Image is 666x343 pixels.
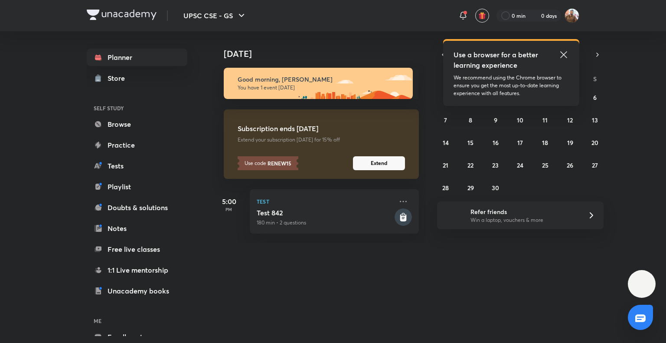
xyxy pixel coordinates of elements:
[563,135,577,149] button: September 19, 2025
[592,161,598,169] abbr: September 27, 2025
[475,9,489,23] button: avatar
[478,12,486,20] img: avatar
[87,69,187,87] a: Store
[238,156,298,170] p: Use code
[517,116,523,124] abbr: September 10, 2025
[538,158,552,172] button: September 25, 2025
[637,279,647,289] img: ttu
[443,161,448,169] abbr: September 21, 2025
[588,158,602,172] button: September 27, 2025
[87,313,187,328] h6: ME
[542,161,548,169] abbr: September 25, 2025
[513,158,527,172] button: September 24, 2025
[531,11,539,20] img: streak
[87,10,157,22] a: Company Logo
[467,184,474,192] abbr: September 29, 2025
[470,207,577,216] h6: Refer friends
[257,196,393,207] p: Test
[593,93,597,102] abbr: September 6, 2025
[87,136,187,154] a: Practice
[470,216,577,224] p: Win a laptop, vouchers & more
[442,184,449,192] abbr: September 28, 2025
[592,116,598,124] abbr: September 13, 2025
[542,116,548,124] abbr: September 11, 2025
[567,161,573,169] abbr: September 26, 2025
[87,115,187,133] a: Browse
[87,101,187,115] h6: SELF STUDY
[87,220,187,237] a: Notes
[178,7,252,24] button: UPSC CSE - GS
[489,113,503,127] button: September 9, 2025
[464,181,477,195] button: September 29, 2025
[454,49,540,70] h5: Use a browser for a better learning experience
[513,113,527,127] button: September 10, 2025
[87,199,187,216] a: Doubts & solutions
[212,196,246,207] h5: 5:00
[87,241,187,258] a: Free live classes
[439,181,453,195] button: September 28, 2025
[492,184,499,192] abbr: September 30, 2025
[238,124,370,133] h5: Subscription ends [DATE]
[517,161,523,169] abbr: September 24, 2025
[538,113,552,127] button: September 11, 2025
[494,116,497,124] abbr: September 9, 2025
[588,90,602,104] button: September 6, 2025
[538,135,552,149] button: September 18, 2025
[439,113,453,127] button: September 7, 2025
[493,139,499,147] abbr: September 16, 2025
[542,139,548,147] abbr: September 18, 2025
[469,116,472,124] abbr: September 8, 2025
[238,84,405,91] p: You have 1 event [DATE]
[353,156,405,170] button: Extend
[443,139,449,147] abbr: September 14, 2025
[224,68,413,99] img: morning
[492,161,499,169] abbr: September 23, 2025
[513,135,527,149] button: September 17, 2025
[567,139,573,147] abbr: September 19, 2025
[464,113,477,127] button: September 8, 2025
[444,207,461,224] img: referral
[87,261,187,279] a: 1:1 Live mentorship
[224,49,428,59] h4: [DATE]
[238,76,405,83] h6: Good morning, [PERSON_NAME]
[588,135,602,149] button: September 20, 2025
[257,219,393,227] p: 180 min • 2 questions
[517,139,523,147] abbr: September 17, 2025
[464,158,477,172] button: September 22, 2025
[87,178,187,195] a: Playlist
[439,158,453,172] button: September 21, 2025
[108,73,130,83] div: Store
[87,282,187,300] a: Unacademy books
[439,135,453,149] button: September 14, 2025
[87,49,187,66] a: Planner
[467,161,473,169] abbr: September 22, 2025
[467,139,473,147] abbr: September 15, 2025
[567,116,573,124] abbr: September 12, 2025
[563,113,577,127] button: September 12, 2025
[370,116,405,151] img: Subscription ends in 3 days
[257,208,393,217] h5: Test 842
[238,136,370,143] p: Extend your subscription [DATE] for 15% off
[588,113,602,127] button: September 13, 2025
[454,74,569,97] p: We recommend using the Chrome browser to ensure you get the most up-to-date learning experience w...
[489,158,503,172] button: September 23, 2025
[266,159,291,167] strong: RENEW15
[489,181,503,195] button: September 30, 2025
[563,158,577,172] button: September 26, 2025
[464,135,477,149] button: September 15, 2025
[591,139,598,147] abbr: September 20, 2025
[593,75,597,83] abbr: Saturday
[87,10,157,20] img: Company Logo
[565,8,579,23] img: Himanshu Yadav
[87,157,187,175] a: Tests
[444,116,447,124] abbr: September 7, 2025
[489,135,503,149] button: September 16, 2025
[212,207,246,212] p: PM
